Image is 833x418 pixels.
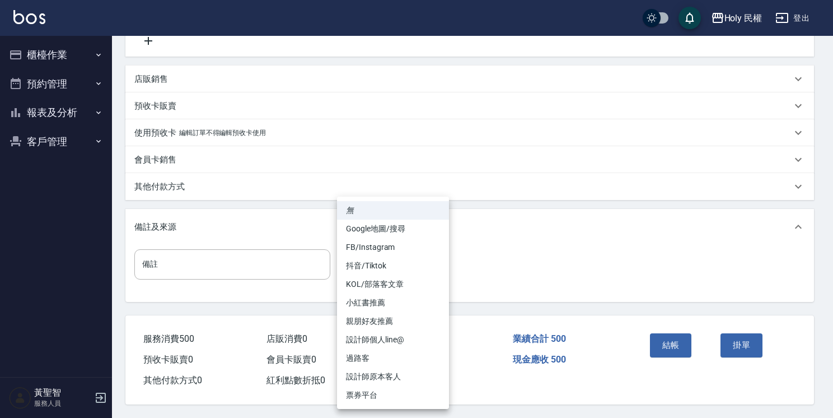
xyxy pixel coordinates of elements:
li: 設計師個人line@ [337,331,449,349]
em: 無 [346,205,354,216]
li: FB/Instagram [337,238,449,257]
li: Google地圖/搜尋 [337,220,449,238]
li: 小紅書推薦 [337,294,449,312]
li: 抖音/Tiktok [337,257,449,275]
li: 票券平台 [337,386,449,405]
li: 過路客 [337,349,449,368]
li: KOL/部落客文章 [337,275,449,294]
li: 設計師原本客人 [337,368,449,386]
li: 親朋好友推薦 [337,312,449,331]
